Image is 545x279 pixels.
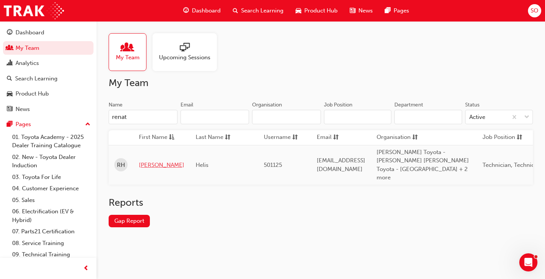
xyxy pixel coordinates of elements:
[109,77,533,89] h2: My Team
[7,106,12,113] span: news-icon
[483,133,515,142] span: Job Position
[394,6,409,15] span: Pages
[16,105,30,114] div: News
[9,194,93,206] a: 05. Sales
[139,133,181,142] button: First Nameasc-icon
[83,264,89,273] span: prev-icon
[517,133,522,142] span: sorting-icon
[109,197,533,209] h2: Reports
[181,110,249,124] input: Email
[109,101,123,109] div: Name
[116,53,140,62] span: My Team
[3,56,93,70] a: Analytics
[85,120,90,129] span: up-icon
[196,133,237,142] button: Last Namesorting-icon
[109,110,178,124] input: Name
[9,183,93,194] a: 04. Customer Experience
[377,133,418,142] button: Organisationsorting-icon
[9,206,93,226] a: 06. Electrification (EV & Hybrid)
[159,53,210,62] span: Upcoming Sessions
[524,113,529,122] span: down-icon
[531,6,538,15] span: SO
[3,87,93,101] a: Product Hub
[183,6,189,15] span: guage-icon
[324,110,392,124] input: Job Position
[233,6,238,15] span: search-icon
[3,24,93,117] button: DashboardMy TeamAnalyticsSearch LearningProduct HubNews
[304,6,338,15] span: Product Hub
[394,101,423,109] div: Department
[469,113,485,122] div: Active
[9,171,93,183] a: 03. Toyota For Life
[377,133,411,142] span: Organisation
[252,110,321,124] input: Organisation
[324,101,352,109] div: Job Position
[109,33,153,71] a: My Team
[3,102,93,116] a: News
[9,237,93,249] a: 08. Service Training
[196,133,223,142] span: Last Name
[528,4,541,17] button: SO
[7,60,12,67] span: chart-icon
[139,161,184,170] a: [PERSON_NAME]
[181,101,193,109] div: Email
[377,149,469,181] span: [PERSON_NAME] Toyota - [PERSON_NAME] [PERSON_NAME] Toyota - [GEOGRAPHIC_DATA] + 2 more
[344,3,379,18] a: news-iconNews
[465,101,480,109] div: Status
[7,76,12,82] span: search-icon
[3,117,93,131] button: Pages
[9,151,93,171] a: 02. New - Toyota Dealer Induction
[7,45,12,52] span: people-icon
[296,6,301,15] span: car-icon
[16,59,39,68] div: Analytics
[153,33,223,71] a: Upcoming Sessions
[9,131,93,151] a: 01. Toyota Academy - 2025 Dealer Training Catalogue
[394,110,462,124] input: Department
[3,41,93,55] a: My Team
[117,161,125,170] span: RH
[139,133,167,142] span: First Name
[123,43,132,53] span: people-icon
[264,162,282,168] span: 501125
[7,91,12,97] span: car-icon
[483,133,524,142] button: Job Positionsorting-icon
[109,215,150,227] a: Gap Report
[16,89,49,98] div: Product Hub
[9,226,93,237] a: 07. Parts21 Certification
[264,133,305,142] button: Usernamesorting-icon
[358,6,373,15] span: News
[4,2,64,19] img: Trak
[3,26,93,40] a: Dashboard
[252,101,282,109] div: Organisation
[412,133,418,142] span: sorting-icon
[264,133,291,142] span: Username
[385,6,391,15] span: pages-icon
[317,157,365,173] span: [EMAIL_ADDRESS][DOMAIN_NAME]
[7,121,12,128] span: pages-icon
[225,133,230,142] span: sorting-icon
[317,133,358,142] button: Emailsorting-icon
[192,6,221,15] span: Dashboard
[180,43,190,53] span: sessionType_ONLINE_URL-icon
[290,3,344,18] a: car-iconProduct Hub
[379,3,415,18] a: pages-iconPages
[227,3,290,18] a: search-iconSearch Learning
[3,72,93,86] a: Search Learning
[177,3,227,18] a: guage-iconDashboard
[7,29,12,36] span: guage-icon
[169,133,174,142] span: asc-icon
[241,6,283,15] span: Search Learning
[16,28,44,37] div: Dashboard
[317,133,332,142] span: Email
[519,253,537,271] iframe: Intercom live chat
[9,249,93,261] a: 09. Technical Training
[196,162,209,168] span: Helis
[16,120,31,129] div: Pages
[333,133,339,142] span: sorting-icon
[350,6,355,15] span: news-icon
[292,133,298,142] span: sorting-icon
[15,74,58,83] div: Search Learning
